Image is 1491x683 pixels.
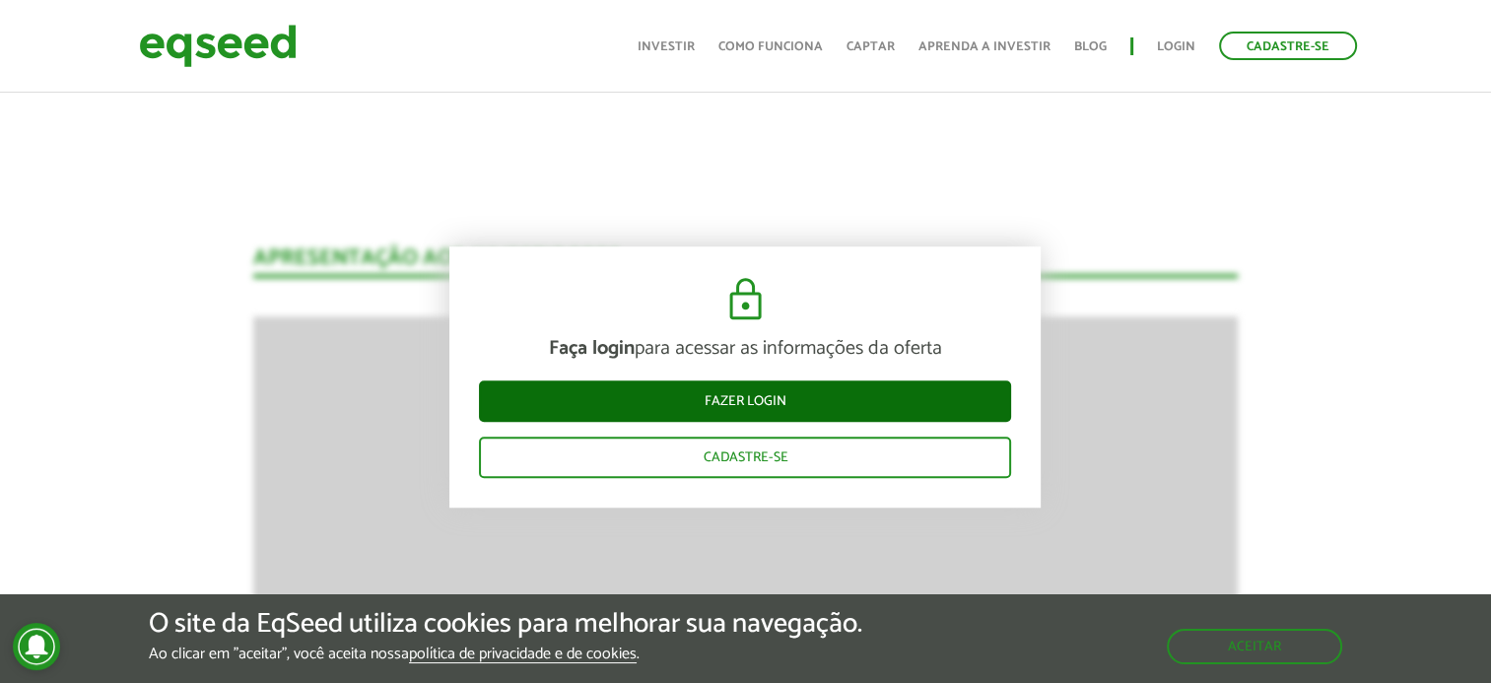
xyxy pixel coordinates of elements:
[721,276,770,323] img: cadeado.svg
[1157,40,1195,53] a: Login
[1167,629,1342,664] button: Aceitar
[479,437,1011,478] a: Cadastre-se
[1074,40,1107,53] a: Blog
[549,332,635,365] strong: Faça login
[1219,32,1357,60] a: Cadastre-se
[149,609,862,640] h5: O site da EqSeed utiliza cookies para melhorar sua navegação.
[479,380,1011,422] a: Fazer login
[918,40,1050,53] a: Aprenda a investir
[479,337,1011,361] p: para acessar as informações da oferta
[847,40,895,53] a: Captar
[139,20,297,72] img: EqSeed
[409,647,637,663] a: política de privacidade e de cookies
[149,645,862,663] p: Ao clicar em "aceitar", você aceita nossa .
[718,40,823,53] a: Como funciona
[638,40,695,53] a: Investir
